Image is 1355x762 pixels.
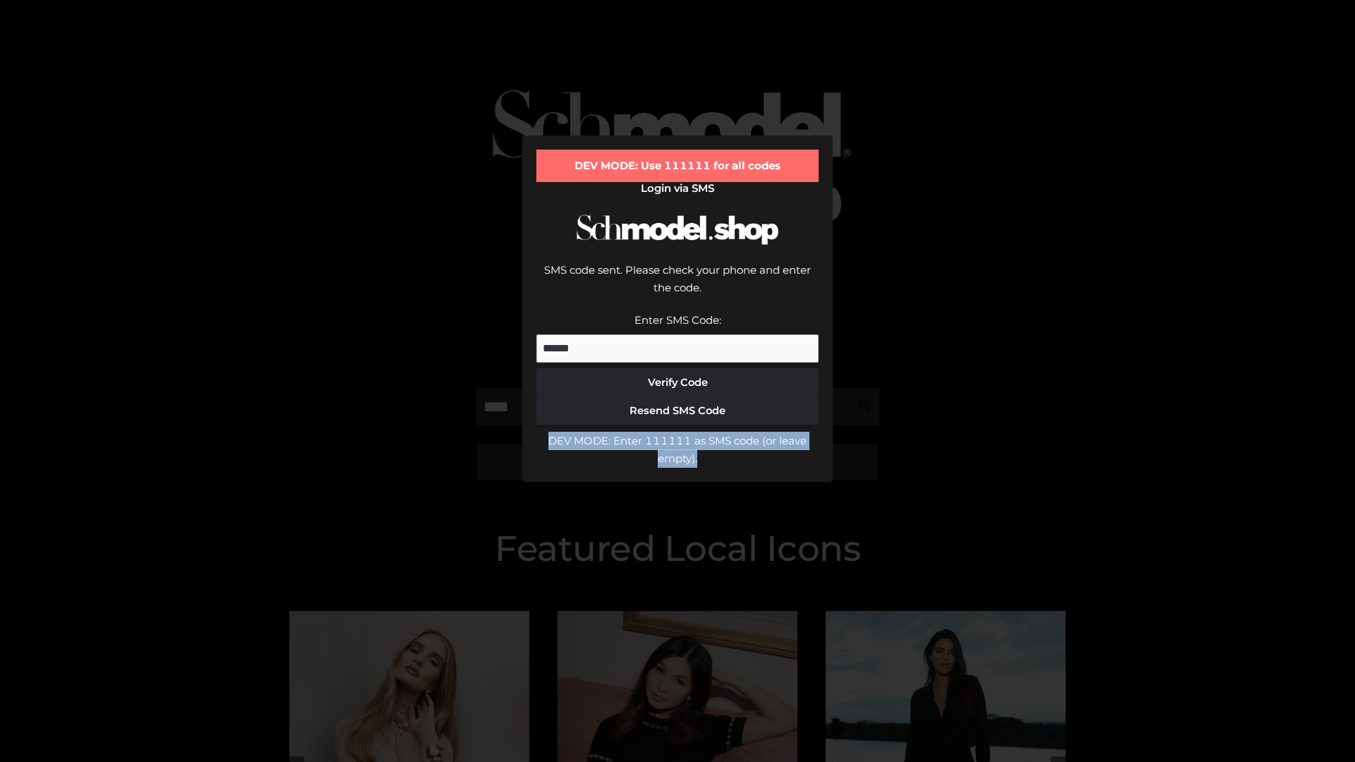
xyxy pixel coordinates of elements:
div: DEV MODE: Enter 111111 as SMS code (or leave empty). [536,432,819,468]
div: SMS code sent. Please check your phone and enter the code. [536,261,819,311]
button: Verify Code [536,368,819,397]
h2: Login via SMS [536,182,819,195]
label: Enter SMS Code: [634,313,721,327]
button: Resend SMS Code [536,397,819,425]
div: DEV MODE: Use 111111 for all codes [536,150,819,182]
img: Schmodel Logo [572,202,783,258]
